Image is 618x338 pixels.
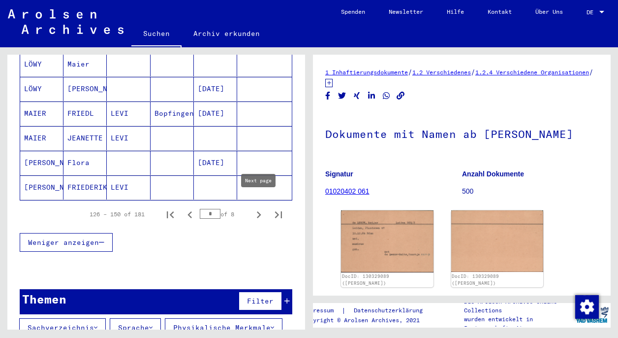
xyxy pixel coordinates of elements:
[412,68,471,76] a: 1.2 Verschiedenes
[20,126,63,150] mat-cell: MAIER
[165,318,282,337] button: Physikalische Merkmale
[200,209,249,219] div: of 8
[462,170,524,178] b: Anzahl Dokumente
[19,318,106,337] button: Sachverzeichnis
[303,305,341,316] a: Impressum
[107,175,150,200] mat-cell: LEVI
[303,316,434,325] p: Copyright © Arolsen Archives, 2021
[269,204,288,224] button: Last page
[325,68,408,76] a: 1 Inhaftierungsdokumente
[63,77,107,101] mat-cell: [PERSON_NAME]
[462,186,598,197] p: 500
[471,68,475,76] span: /
[325,170,353,178] b: Signatur
[303,305,434,316] div: |
[452,273,499,286] a: DocID: 130329089 ([PERSON_NAME])
[20,52,63,76] mat-cell: LÖWY
[342,273,389,286] a: DocID: 130329089 ([PERSON_NAME])
[180,204,200,224] button: Previous page
[341,210,433,272] img: 001.jpg
[247,297,274,305] span: Filter
[249,204,269,224] button: Next page
[323,90,333,102] button: Share on Facebook
[325,187,370,195] a: 01020402 061
[28,238,99,247] span: Weniger anzeigen
[63,52,107,76] mat-cell: Maier
[151,101,194,126] mat-cell: Bopfingen
[63,175,107,200] mat-cell: FRIEDERIKE
[20,233,113,252] button: Weniger anzeigen
[107,101,150,126] mat-cell: LEVI
[325,111,598,155] h1: Dokumente mit Namen ab [PERSON_NAME]
[194,151,237,175] mat-cell: [DATE]
[574,303,611,327] img: yv_logo.png
[352,90,362,102] button: Share on Xing
[63,151,107,175] mat-cell: Flora
[575,295,599,319] img: Zustimmung ändern
[451,210,544,272] img: 002.jpg
[182,22,272,45] a: Archiv erkunden
[408,68,412,76] span: /
[20,77,63,101] mat-cell: LÖWY
[22,290,66,308] div: Themen
[464,315,573,333] p: wurden entwickelt in Partnerschaft mit
[63,126,107,150] mat-cell: JEANETTE
[337,90,347,102] button: Share on Twitter
[589,68,593,76] span: /
[20,175,63,200] mat-cell: [PERSON_NAME]
[194,77,237,101] mat-cell: [DATE]
[107,126,150,150] mat-cell: LEVI
[381,90,392,102] button: Share on WhatsApp
[90,210,145,219] div: 126 – 150 of 181
[8,9,124,34] img: Arolsen_neg.svg
[346,305,434,316] a: Datenschutzerklärung
[475,68,589,76] a: 1.2.4 Verschiedene Organisationen
[20,101,63,126] mat-cell: MAIER
[160,204,180,224] button: First page
[131,22,182,47] a: Suchen
[464,297,573,315] p: Die Arolsen Archives Online-Collections
[194,101,237,126] mat-cell: [DATE]
[63,101,107,126] mat-cell: FRIEDL
[20,151,63,175] mat-cell: [PERSON_NAME]
[367,90,377,102] button: Share on LinkedIn
[239,292,282,310] button: Filter
[587,9,597,16] span: DE
[396,90,406,102] button: Copy link
[110,318,161,337] button: Sprache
